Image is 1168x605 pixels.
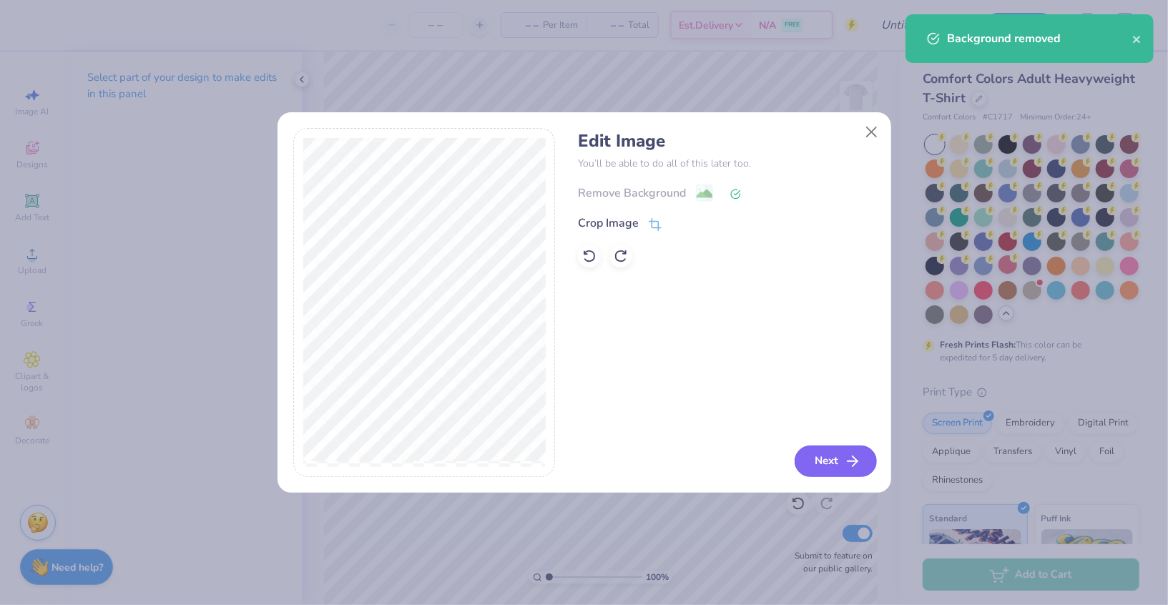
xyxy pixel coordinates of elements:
[858,118,885,145] button: Close
[1132,30,1142,47] button: close
[578,156,875,171] p: You’ll be able to do all of this later too.
[578,215,639,232] div: Crop Image
[578,131,875,152] h4: Edit Image
[947,30,1132,47] div: Background removed
[795,446,877,477] button: Next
